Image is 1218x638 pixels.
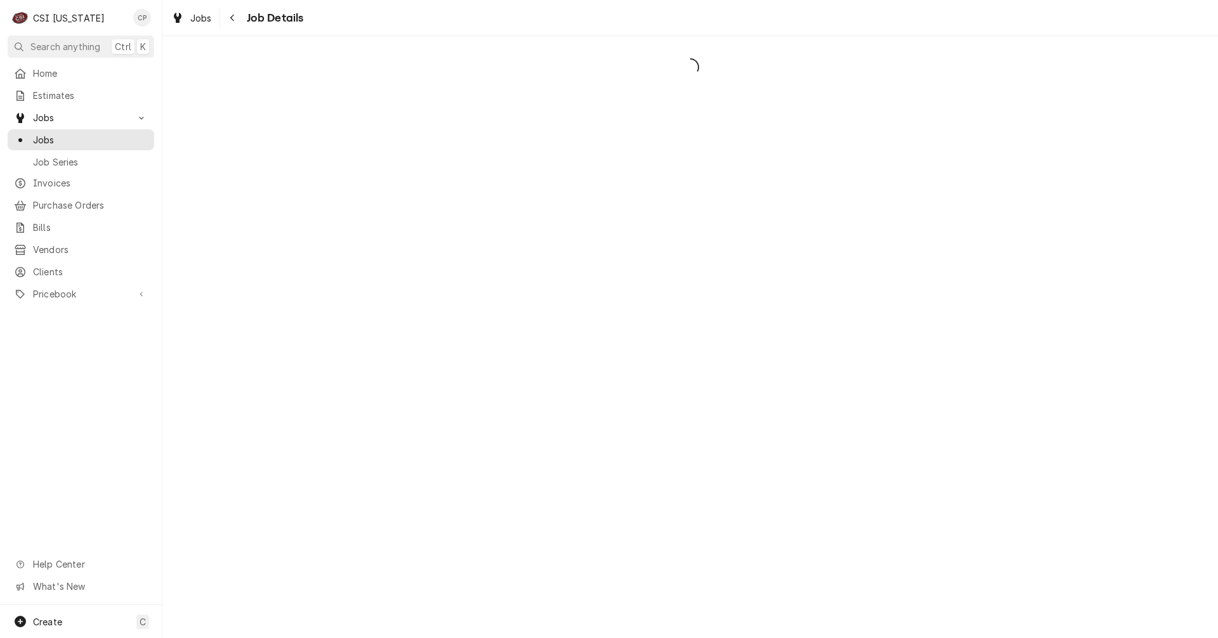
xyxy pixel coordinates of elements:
a: Jobs [166,8,217,29]
span: K [140,40,146,53]
span: Home [33,67,148,80]
span: C [140,615,146,628]
button: Navigate back [223,8,243,28]
a: Estimates [8,85,154,106]
span: Create [33,616,62,627]
span: Pricebook [33,287,129,301]
span: Invoices [33,176,148,190]
div: Craig Pierce's Avatar [133,9,151,27]
span: Job Details [243,10,304,27]
a: Bills [8,217,154,238]
a: Clients [8,261,154,282]
a: Go to What's New [8,576,154,597]
span: Jobs [33,133,148,146]
div: C [11,9,29,27]
a: Go to Pricebook [8,283,154,304]
a: Vendors [8,239,154,260]
span: Vendors [33,243,148,256]
a: Go to Help Center [8,554,154,575]
button: Search anythingCtrlK [8,36,154,58]
a: Invoices [8,173,154,193]
span: Job Series [33,155,148,169]
span: Help Center [33,557,147,571]
a: Purchase Orders [8,195,154,216]
div: CP [133,9,151,27]
div: CSI [US_STATE] [33,11,105,25]
span: Jobs [190,11,212,25]
span: Purchase Orders [33,199,148,212]
span: Bills [33,221,148,234]
span: Clients [33,265,148,278]
a: Home [8,63,154,84]
div: CSI Kentucky's Avatar [11,9,29,27]
span: Estimates [33,89,148,102]
a: Go to Jobs [8,107,154,128]
span: Ctrl [115,40,131,53]
span: Search anything [30,40,100,53]
span: What's New [33,580,147,593]
span: Jobs [33,111,129,124]
span: Loading... [162,54,1218,81]
a: Job Series [8,152,154,173]
a: Jobs [8,129,154,150]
